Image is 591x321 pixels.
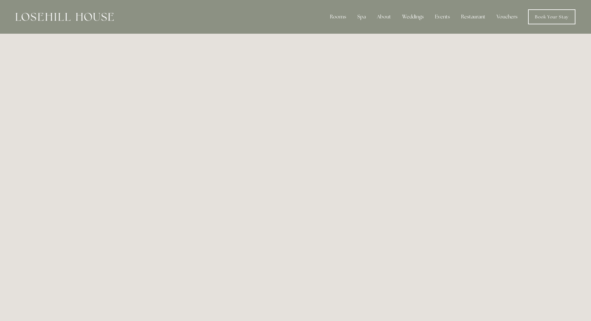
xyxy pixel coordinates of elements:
div: Events [430,11,455,23]
a: Book Your Stay [528,9,575,24]
div: Rooms [325,11,351,23]
div: Spa [352,11,371,23]
img: Losehill House [16,13,114,21]
div: About [372,11,396,23]
a: Vouchers [492,11,522,23]
div: Weddings [397,11,429,23]
div: Restaurant [456,11,490,23]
